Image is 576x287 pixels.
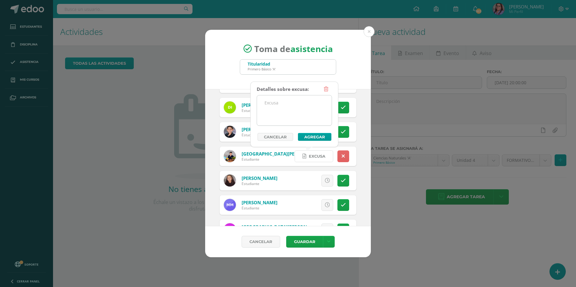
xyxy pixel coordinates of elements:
a: Cancelar [258,133,293,141]
div: Estudiante [242,181,277,186]
img: b745e43b6c8185811a9c55ba6af002b5.png [224,199,236,211]
div: Estudiante [242,205,277,211]
div: Detalles sobre excusa: [257,83,309,95]
a: [GEOGRAPHIC_DATA][PERSON_NAME] [242,151,324,157]
img: c42530cd7b968c46c5e6c8a3d22cf5f1.png [224,101,236,113]
a: [PERSON_NAME][GEOGRAPHIC_DATA] [242,126,324,132]
div: Estudiante [242,108,277,113]
button: Agregar [298,133,331,141]
img: 5aa22d3c7163bbf15cc66dbb0bc7ec1a.png [224,174,236,187]
span: Excusa [309,151,325,162]
a: [GEOGRAPHIC_DATA][PERSON_NAME] [242,224,324,230]
a: Cancelar [242,236,280,248]
a: [PERSON_NAME] [242,199,277,205]
div: Estudiante [242,157,314,162]
a: [PERSON_NAME] [242,175,277,181]
button: Guardar [286,236,323,248]
button: Close (Esc) [364,26,374,37]
img: b4b873633353e053f21456ac8e975a31.png [224,150,236,162]
input: Busca un grado o sección aquí... [240,60,336,74]
div: Primero Básico 'A' [248,67,276,71]
img: 780dc466b572f536190e9f92930b2b2f.png [224,126,236,138]
img: 104db83de8e1b5a7546b7db398892979.png [224,223,236,235]
div: Estudiante [242,132,314,137]
a: [PERSON_NAME] [242,102,277,108]
span: Toma de [254,43,333,54]
a: Excusa [295,150,333,162]
strong: asistencia [290,43,333,54]
div: Titularidad [248,61,276,67]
